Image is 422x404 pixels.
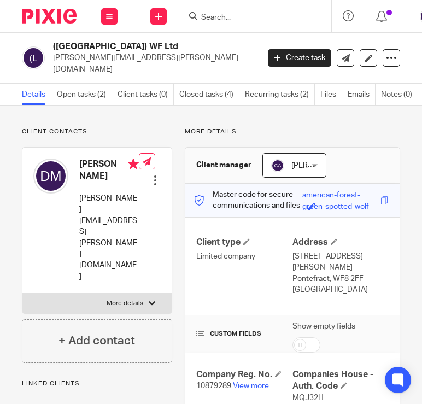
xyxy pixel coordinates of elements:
[22,127,172,136] p: Client contacts
[245,84,315,105] a: Recurring tasks (2)
[179,84,239,105] a: Closed tasks (4)
[196,251,292,262] p: Limited company
[292,394,324,402] span: MQJ32H
[79,193,139,282] p: [PERSON_NAME][EMAIL_ADDRESS][PERSON_NAME][DOMAIN_NAME]
[302,190,378,202] div: american-forest-green-spotted-wolf
[271,159,284,172] img: svg%3E
[381,84,418,105] a: Notes (0)
[291,162,351,169] span: [PERSON_NAME]
[233,382,269,390] a: View more
[292,237,389,248] h4: Address
[292,321,355,332] label: Show empty fields
[107,299,143,308] p: More details
[194,189,302,212] p: Master code for secure communications and files
[53,41,212,52] h2: ([GEOGRAPHIC_DATA]) WF Ltd
[33,159,68,194] img: svg%3E
[320,84,342,105] a: Files
[348,84,376,105] a: Emails
[57,84,112,105] a: Open tasks (2)
[292,251,389,273] p: [STREET_ADDRESS][PERSON_NAME]
[292,284,389,295] p: [GEOGRAPHIC_DATA]
[185,127,400,136] p: More details
[53,52,251,75] p: [PERSON_NAME][EMAIL_ADDRESS][PERSON_NAME][DOMAIN_NAME]
[200,13,298,23] input: Search
[58,332,135,349] h4: + Add contact
[196,160,251,171] h3: Client manager
[196,369,292,380] h4: Company Reg. No.
[22,379,172,388] p: Linked clients
[292,273,389,284] p: Pontefract, WF8 2FF
[268,49,331,67] a: Create task
[128,159,139,169] i: Primary
[292,369,389,393] h4: Companies House - Auth. Code
[22,46,45,69] img: svg%3E
[196,237,292,248] h4: Client type
[118,84,174,105] a: Client tasks (0)
[196,330,292,338] h4: CUSTOM FIELDS
[22,84,51,105] a: Details
[22,9,77,24] img: Pixie
[79,159,139,182] h4: [PERSON_NAME]
[196,382,231,390] span: 10879289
